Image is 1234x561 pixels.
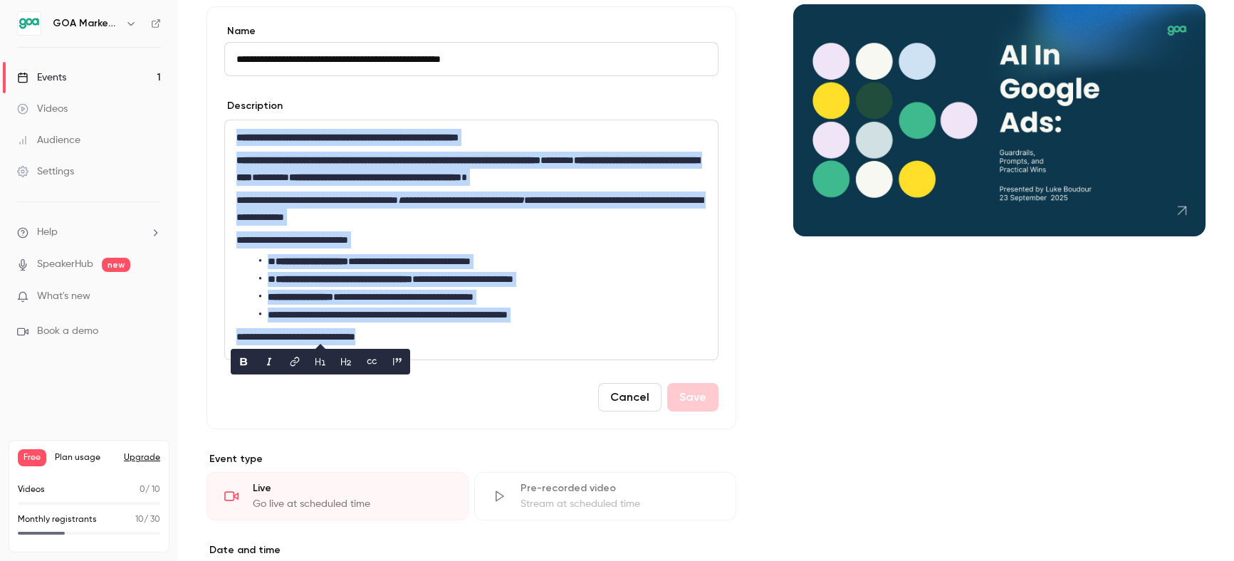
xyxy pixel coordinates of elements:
p: Event type [206,452,736,466]
p: Videos [18,483,45,496]
span: Free [18,449,46,466]
label: Name [224,24,718,38]
button: Upgrade [124,452,160,463]
span: 10 [135,515,144,524]
label: Description [224,99,283,113]
div: Pre-recorded videoStream at scheduled time [474,472,736,520]
div: Videos [17,102,68,116]
div: Events [17,70,66,85]
li: help-dropdown-opener [17,225,161,240]
div: Live [253,481,451,496]
span: Plan usage [55,452,115,463]
span: Help [37,225,58,240]
div: Go live at scheduled time [253,497,451,511]
span: 0 [140,486,145,494]
label: Date and time [206,543,736,557]
img: GOA Marketing [18,12,41,35]
p: / 30 [135,513,160,526]
span: Book a demo [37,324,98,339]
span: What's new [37,289,90,304]
section: description [224,120,718,360]
a: SpeakerHub [37,257,93,272]
span: new [102,258,130,272]
button: blockquote [386,350,409,373]
p: / 10 [140,483,160,496]
div: editor [225,120,718,360]
h6: GOA Marketing [53,16,120,31]
button: bold [232,350,255,373]
div: Audience [17,133,80,147]
p: Monthly registrants [18,513,97,526]
button: link [283,350,306,373]
div: Settings [17,164,74,179]
div: Stream at scheduled time [521,497,718,511]
div: Pre-recorded video [521,481,718,496]
button: Cancel [598,383,662,411]
button: italic [258,350,281,373]
div: LiveGo live at scheduled time [206,472,469,520]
